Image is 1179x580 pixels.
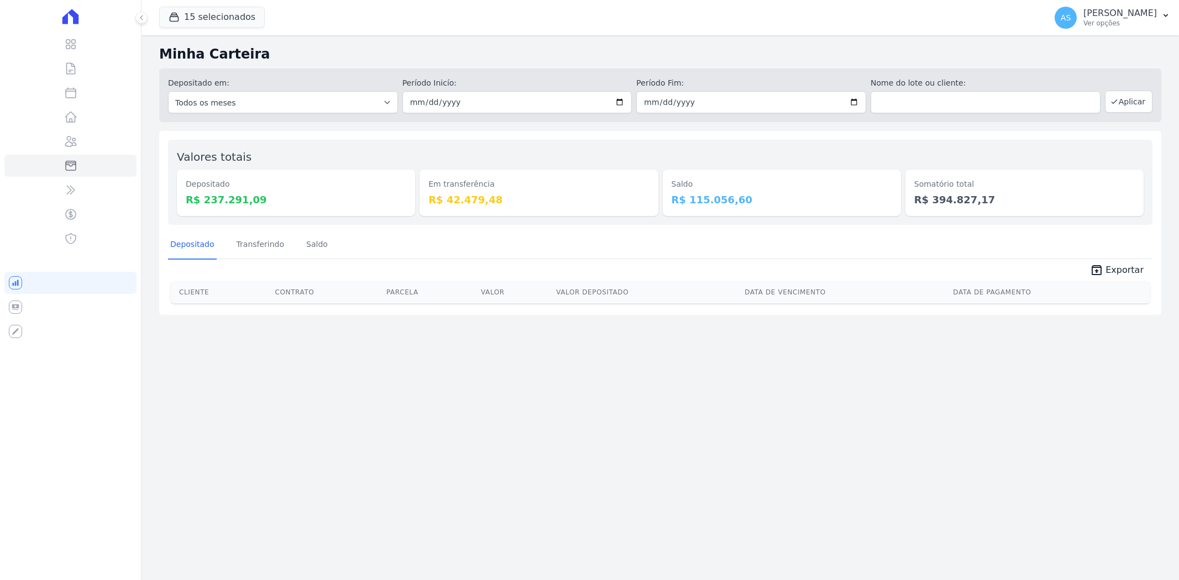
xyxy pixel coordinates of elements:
[428,192,649,207] dd: R$ 42.479,48
[636,77,866,89] label: Período Fim:
[170,281,271,303] th: Cliente
[234,231,287,260] a: Transferindo
[304,231,330,260] a: Saldo
[168,231,217,260] a: Depositado
[1083,19,1157,28] p: Ver opções
[186,192,406,207] dd: R$ 237.291,09
[1090,263,1103,277] i: unarchive
[382,281,476,303] th: Parcela
[402,77,632,89] label: Período Inicío:
[1083,8,1157,19] p: [PERSON_NAME]
[1061,14,1071,22] span: AS
[1105,91,1152,113] button: Aplicar
[476,281,552,303] th: Valor
[1105,263,1144,277] span: Exportar
[949,281,1150,303] th: Data de Pagamento
[552,281,740,303] th: Valor Depositado
[1081,263,1152,279] a: unarchive Exportar
[168,78,229,87] label: Depositado em:
[1046,2,1179,33] button: AS [PERSON_NAME] Ver opções
[159,44,1161,64] h2: Minha Carteira
[428,178,649,190] dt: Em transferência
[159,7,265,28] button: 15 selecionados
[186,178,406,190] dt: Depositado
[871,77,1101,89] label: Nome do lote ou cliente:
[672,178,892,190] dt: Saldo
[740,281,949,303] th: Data de Vencimento
[177,150,251,164] label: Valores totais
[271,281,382,303] th: Contrato
[672,192,892,207] dd: R$ 115.056,60
[914,178,1135,190] dt: Somatório total
[914,192,1135,207] dd: R$ 394.827,17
